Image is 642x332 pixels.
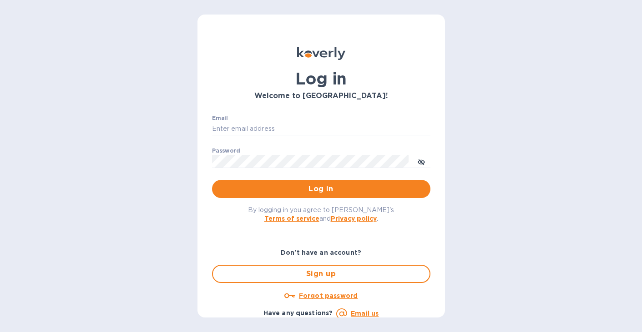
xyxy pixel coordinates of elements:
b: Have any questions? [263,309,333,317]
img: Koverly [297,47,345,60]
label: Email [212,115,228,121]
a: Privacy policy [331,215,377,222]
button: Sign up [212,265,430,283]
span: Log in [219,183,423,194]
span: Sign up [220,268,422,279]
button: Log in [212,180,430,198]
input: Enter email address [212,122,430,136]
h3: Welcome to [GEOGRAPHIC_DATA]! [212,92,430,100]
span: By logging in you agree to [PERSON_NAME]'s and . [248,206,394,222]
label: Password [212,148,240,154]
a: Email us [351,310,379,317]
h1: Log in [212,69,430,88]
u: Forgot password [299,292,358,299]
a: Terms of service [264,215,319,222]
b: Don't have an account? [281,249,361,256]
button: toggle password visibility [412,152,430,170]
